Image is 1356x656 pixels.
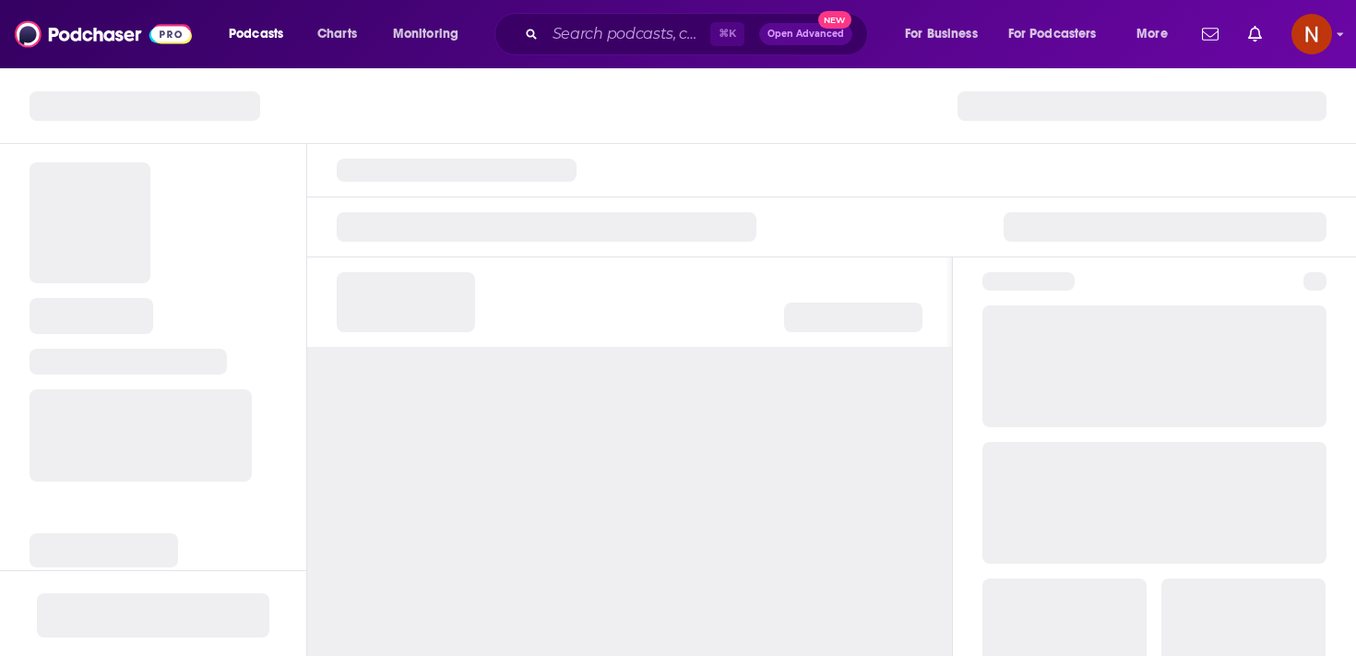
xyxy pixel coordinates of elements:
span: ⌘ K [710,22,744,46]
span: More [1136,21,1168,47]
button: Show profile menu [1291,14,1332,54]
a: Charts [305,19,368,49]
a: Show notifications dropdown [1195,18,1226,50]
span: Open Advanced [767,30,844,39]
span: Podcasts [229,21,283,47]
button: open menu [1124,19,1191,49]
button: open menu [892,19,1001,49]
button: open menu [216,19,307,49]
div: Search podcasts, credits, & more... [512,13,886,55]
button: open menu [380,19,482,49]
button: Open AdvancedNew [759,23,852,45]
span: New [818,11,851,29]
span: Logged in as AdelNBM [1291,14,1332,54]
span: For Podcasters [1008,21,1097,47]
img: User Profile [1291,14,1332,54]
button: open menu [996,19,1124,49]
a: Show notifications dropdown [1241,18,1269,50]
span: Charts [317,21,357,47]
img: Podchaser - Follow, Share and Rate Podcasts [15,17,192,52]
span: For Business [905,21,978,47]
input: Search podcasts, credits, & more... [545,19,710,49]
span: Monitoring [393,21,458,47]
